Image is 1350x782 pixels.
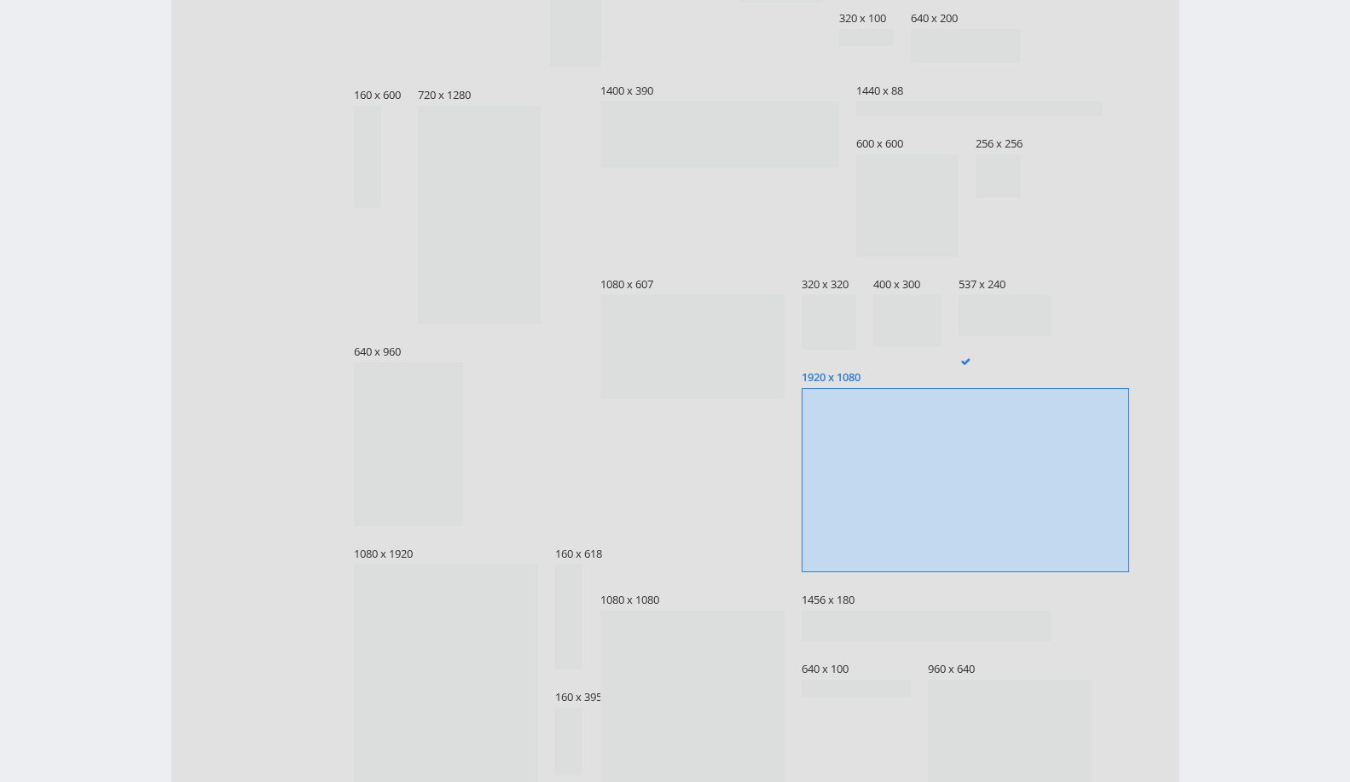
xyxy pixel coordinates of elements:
[928,663,1092,675] span: 960 x 640
[600,594,785,606] span: 1080 x 1080
[418,89,541,101] span: 720 x 1280
[911,12,1020,25] span: 640 x 200
[802,594,1050,606] span: 1456 x 180
[856,84,1102,97] span: 1440 x 88
[555,547,602,560] span: 160 x 618
[555,691,602,704] span: 160 x 395
[802,371,1129,384] span: 1920 x 1080
[802,663,911,675] span: 640 x 100
[354,89,401,101] span: 160 x 600
[354,345,463,358] span: 640 x 960
[600,84,839,97] span: 1400 x 390
[839,12,894,25] span: 320 x 100
[354,547,538,560] span: 1080 x 1920
[959,278,1050,291] span: 537 x 240
[856,137,959,150] span: 600 x 600
[976,137,1023,150] span: 256 x 256
[600,278,785,291] span: 1080 x 607
[873,278,942,291] span: 400 x 300
[802,278,856,291] span: 320 x 320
